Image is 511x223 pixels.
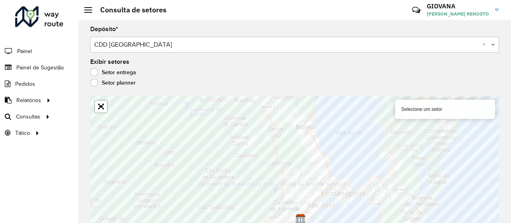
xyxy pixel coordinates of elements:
[15,80,35,88] span: Pedidos
[16,96,41,105] span: Relatórios
[427,10,489,18] span: [PERSON_NAME] RENOSTO
[16,63,64,72] span: Painel de Sugestão
[408,2,425,19] a: Contato Rápido
[427,2,489,10] h3: GIOVANA
[90,57,129,67] label: Exibir setores
[95,101,107,112] a: Abrir mapa em tela cheia
[90,79,136,87] label: Setor planner
[15,129,30,137] span: Tático
[395,100,495,119] div: Selecione um setor
[90,68,136,76] label: Setor entrega
[17,47,32,55] span: Painel
[482,40,489,49] span: Clear all
[90,24,118,34] label: Depósito
[16,112,40,121] span: Consultas
[92,6,166,14] h2: Consulta de setores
